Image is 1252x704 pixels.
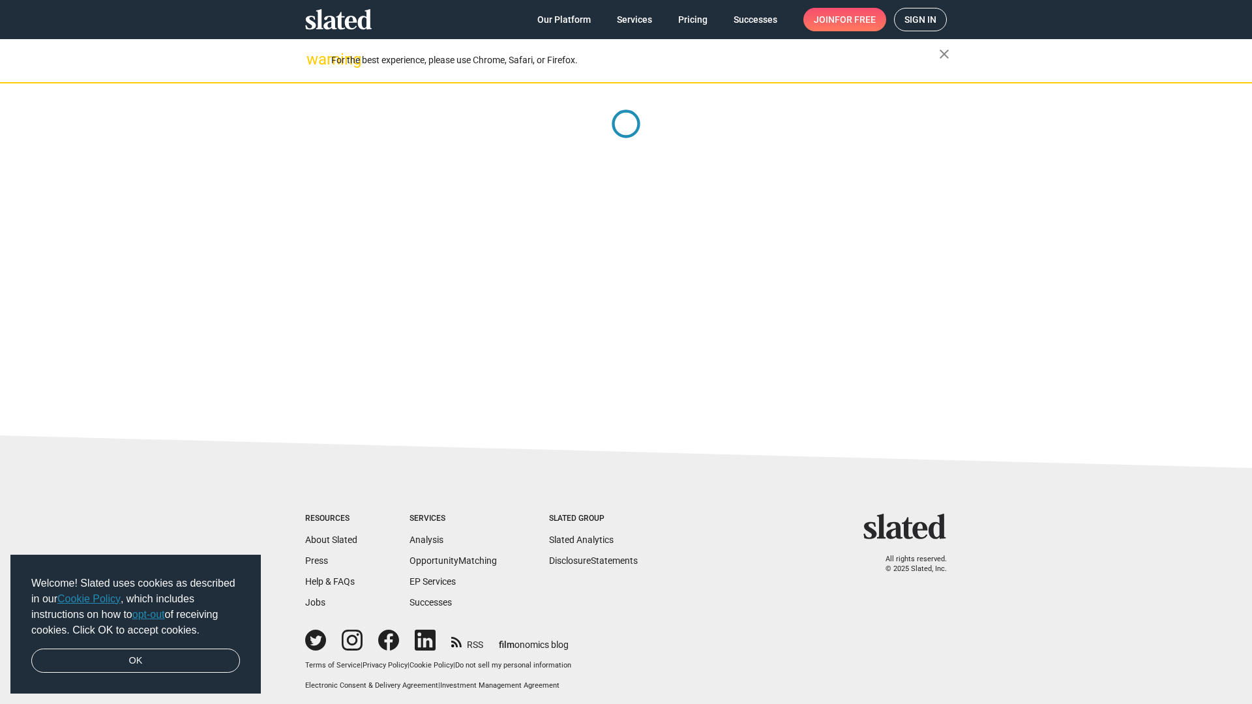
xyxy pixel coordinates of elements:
[527,8,601,31] a: Our Platform
[936,46,952,62] mat-icon: close
[305,555,328,566] a: Press
[453,661,455,669] span: |
[410,535,443,545] a: Analysis
[549,535,614,545] a: Slated Analytics
[408,661,410,669] span: |
[835,8,876,31] span: for free
[499,628,569,651] a: filmonomics blog
[305,576,355,587] a: Help & FAQs
[132,609,165,620] a: opt-out
[410,555,497,566] a: OpportunityMatching
[455,661,571,671] button: Do not sell my personal information
[31,649,240,673] a: dismiss cookie message
[678,8,708,31] span: Pricing
[549,514,638,524] div: Slated Group
[305,535,357,545] a: About Slated
[361,661,363,669] span: |
[410,576,456,587] a: EP Services
[451,631,483,651] a: RSS
[606,8,663,31] a: Services
[814,8,876,31] span: Join
[734,8,777,31] span: Successes
[499,639,514,650] span: film
[537,8,591,31] span: Our Platform
[305,514,357,524] div: Resources
[57,593,121,604] a: Cookie Policy
[305,597,325,608] a: Jobs
[723,8,788,31] a: Successes
[617,8,652,31] span: Services
[440,681,559,690] a: Investment Management Agreement
[872,555,947,574] p: All rights reserved. © 2025 Slated, Inc.
[894,8,947,31] a: Sign in
[438,681,440,690] span: |
[331,51,939,69] div: For the best experience, please use Chrome, Safari, or Firefox.
[306,51,322,67] mat-icon: warning
[305,681,438,690] a: Electronic Consent & Delivery Agreement
[410,597,452,608] a: Successes
[549,555,638,566] a: DisclosureStatements
[410,514,497,524] div: Services
[410,661,453,669] a: Cookie Policy
[10,555,261,694] div: cookieconsent
[904,8,936,31] span: Sign in
[31,576,240,638] span: Welcome! Slated uses cookies as described in our , which includes instructions on how to of recei...
[668,8,718,31] a: Pricing
[305,661,361,669] a: Terms of Service
[803,8,886,31] a: Joinfor free
[363,661,408,669] a: Privacy Policy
